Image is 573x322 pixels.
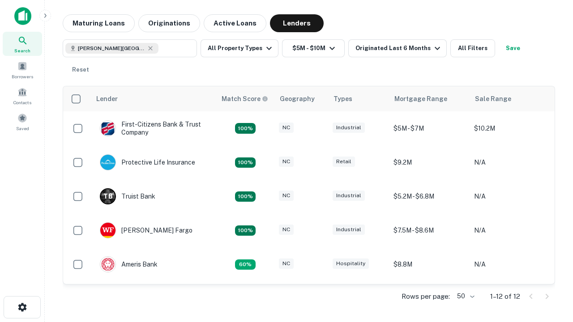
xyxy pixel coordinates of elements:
[100,155,115,170] img: picture
[91,86,216,111] th: Lender
[3,58,42,82] a: Borrowers
[470,247,550,281] td: N/A
[14,7,31,25] img: capitalize-icon.png
[470,213,550,247] td: N/A
[333,123,365,133] div: Industrial
[3,32,42,56] a: Search
[100,154,195,170] div: Protective Life Insurance
[63,14,135,32] button: Maturing Loans
[3,110,42,134] a: Saved
[274,86,328,111] th: Geography
[100,222,192,238] div: [PERSON_NAME] Fargo
[96,93,118,104] div: Lender
[282,39,345,57] button: $5M - $10M
[333,258,369,269] div: Hospitality
[470,281,550,315] td: N/A
[201,39,278,57] button: All Property Types
[222,94,266,104] h6: Match Score
[389,86,470,111] th: Mortgage Range
[528,222,573,265] iframe: Chat Widget
[100,188,155,204] div: Truist Bank
[279,225,294,235] div: NC
[333,191,365,201] div: Industrial
[103,192,112,201] p: T B
[279,157,294,167] div: NC
[355,43,443,54] div: Originated Last 6 Months
[235,157,256,168] div: Matching Properties: 2, hasApolloMatch: undefined
[490,291,520,302] p: 1–12 of 12
[333,225,365,235] div: Industrial
[222,94,268,104] div: Capitalize uses an advanced AI algorithm to match your search with the best lender. The match sco...
[402,291,450,302] p: Rows per page:
[270,14,324,32] button: Lenders
[470,179,550,213] td: N/A
[389,179,470,213] td: $5.2M - $6.8M
[499,39,527,57] button: Save your search to get updates of matches that match your search criteria.
[235,225,256,236] div: Matching Properties: 2, hasApolloMatch: undefined
[450,39,495,57] button: All Filters
[389,213,470,247] td: $7.5M - $8.6M
[453,290,476,303] div: 50
[334,93,352,104] div: Types
[66,61,95,79] button: Reset
[13,99,31,106] span: Contacts
[279,191,294,201] div: NC
[394,93,447,104] div: Mortgage Range
[235,123,256,134] div: Matching Properties: 2, hasApolloMatch: undefined
[389,111,470,145] td: $5M - $7M
[470,111,550,145] td: $10.2M
[138,14,200,32] button: Originations
[389,281,470,315] td: $9.2M
[389,247,470,281] td: $8.8M
[348,39,447,57] button: Originated Last 6 Months
[216,86,274,111] th: Capitalize uses an advanced AI algorithm to match your search with the best lender. The match sco...
[475,93,511,104] div: Sale Range
[100,256,158,272] div: Ameris Bank
[235,191,256,202] div: Matching Properties: 3, hasApolloMatch: undefined
[328,86,389,111] th: Types
[78,44,145,52] span: [PERSON_NAME][GEOGRAPHIC_DATA], [GEOGRAPHIC_DATA]
[100,120,207,136] div: First-citizens Bank & Trust Company
[279,258,294,269] div: NC
[16,125,29,132] span: Saved
[333,157,355,167] div: Retail
[100,223,115,238] img: picture
[279,123,294,133] div: NC
[235,259,256,270] div: Matching Properties: 1, hasApolloMatch: undefined
[100,257,115,272] img: picture
[14,47,30,54] span: Search
[470,86,550,111] th: Sale Range
[389,145,470,179] td: $9.2M
[470,145,550,179] td: N/A
[280,93,315,104] div: Geography
[12,73,33,80] span: Borrowers
[100,121,115,136] img: picture
[204,14,266,32] button: Active Loans
[3,84,42,108] a: Contacts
